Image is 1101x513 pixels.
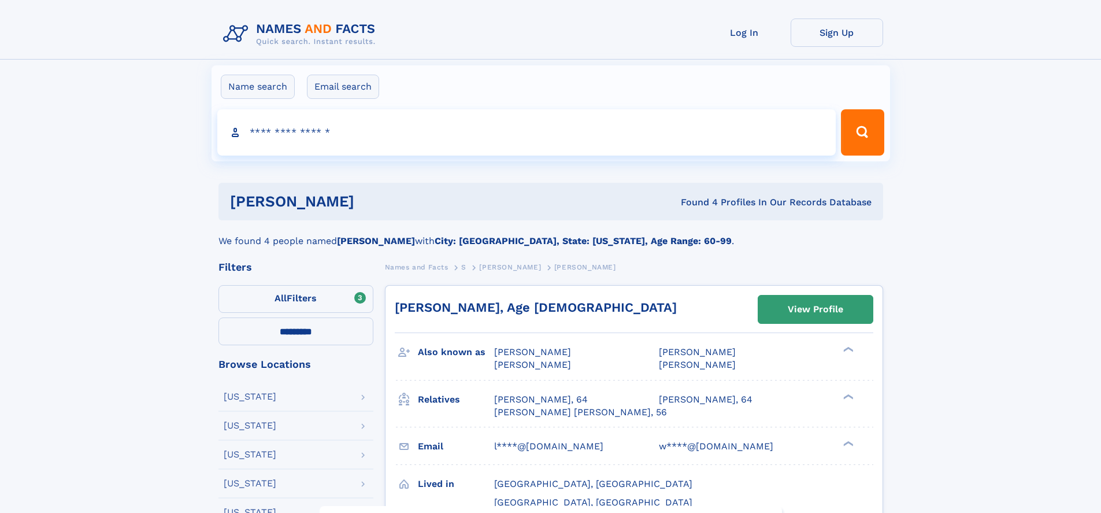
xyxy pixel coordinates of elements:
[494,359,571,370] span: [PERSON_NAME]
[230,194,518,209] h1: [PERSON_NAME]
[791,19,883,47] a: Sign Up
[659,393,752,406] a: [PERSON_NAME], 64
[494,346,571,357] span: [PERSON_NAME]
[395,300,677,315] a: [PERSON_NAME], Age [DEMOGRAPHIC_DATA]
[218,220,883,248] div: We found 4 people named with .
[275,293,287,304] span: All
[224,479,276,488] div: [US_STATE]
[494,393,588,406] a: [PERSON_NAME], 64
[461,263,466,271] span: S
[418,437,494,456] h3: Email
[337,235,415,246] b: [PERSON_NAME]
[217,109,836,156] input: search input
[418,474,494,494] h3: Lived in
[517,196,872,209] div: Found 4 Profiles In Our Records Database
[218,285,373,313] label: Filters
[221,75,295,99] label: Name search
[479,263,541,271] span: [PERSON_NAME]
[218,262,373,272] div: Filters
[494,406,667,419] a: [PERSON_NAME] [PERSON_NAME], 56
[418,342,494,362] h3: Also known as
[554,263,616,271] span: [PERSON_NAME]
[461,260,466,274] a: S
[494,478,692,489] span: [GEOGRAPHIC_DATA], [GEOGRAPHIC_DATA]
[418,390,494,409] h3: Relatives
[840,440,854,447] div: ❯
[698,19,791,47] a: Log In
[659,346,736,357] span: [PERSON_NAME]
[479,260,541,274] a: [PERSON_NAME]
[385,260,448,274] a: Names and Facts
[224,450,276,459] div: [US_STATE]
[224,392,276,401] div: [US_STATE]
[218,359,373,370] div: Browse Locations
[788,296,843,323] div: View Profile
[435,235,732,246] b: City: [GEOGRAPHIC_DATA], State: [US_STATE], Age Range: 60-99
[218,19,385,50] img: Logo Names and Facts
[840,393,854,400] div: ❯
[307,75,379,99] label: Email search
[841,109,884,156] button: Search Button
[758,296,873,323] a: View Profile
[659,359,736,370] span: [PERSON_NAME]
[494,497,692,508] span: [GEOGRAPHIC_DATA], [GEOGRAPHIC_DATA]
[840,346,854,353] div: ❯
[224,421,276,430] div: [US_STATE]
